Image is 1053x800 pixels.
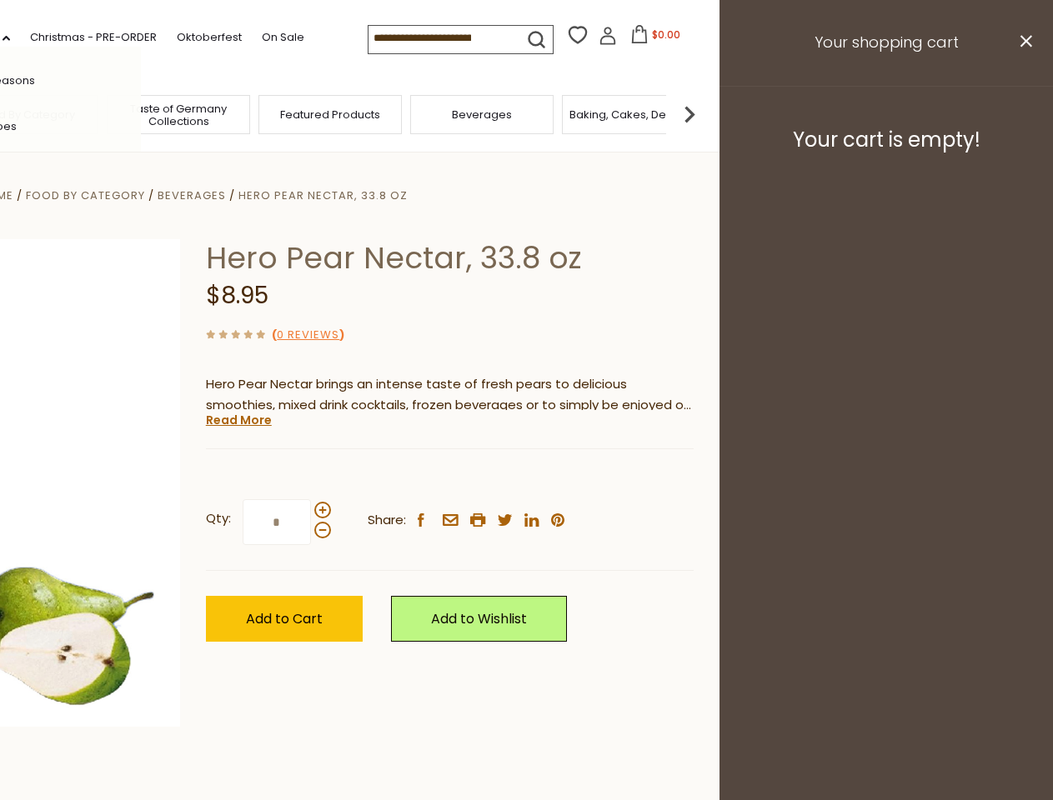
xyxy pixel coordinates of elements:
[26,187,145,203] a: Food By Category
[673,97,706,131] img: next arrow
[569,108,699,121] a: Baking, Cakes, Desserts
[158,187,226,203] a: Beverages
[206,412,272,428] a: Read More
[206,508,231,529] strong: Qty:
[206,596,363,642] button: Add to Cart
[277,327,339,344] a: 0 Reviews
[177,28,242,47] a: Oktoberfest
[243,499,311,545] input: Qty:
[238,187,408,203] a: Hero Pear Nectar, 33.8 oz
[368,510,406,531] span: Share:
[391,596,567,642] a: Add to Wishlist
[740,127,1032,152] h3: Your cart is empty!
[206,279,268,312] span: $8.95
[620,25,691,50] button: $0.00
[652,27,680,42] span: $0.00
[452,108,512,121] a: Beverages
[112,102,245,127] a: Taste of Germany Collections
[206,239,694,277] h1: Hero Pear Nectar, 33.8 oz
[272,327,344,342] span: ( )
[280,108,380,121] a: Featured Products
[262,28,304,47] a: On Sale
[206,374,694,416] p: Hero Pear Nectar brings an intense taste of fresh pears to delicious smoothies, mixed drink cockt...
[246,609,323,628] span: Add to Cart
[30,28,157,47] a: Christmas - PRE-ORDER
